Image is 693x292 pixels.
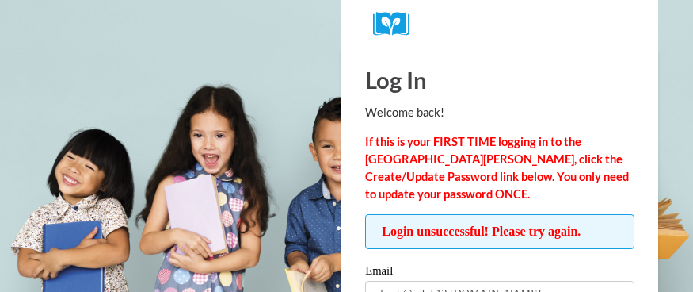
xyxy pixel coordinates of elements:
strong: If this is your FIRST TIME logging in to the [GEOGRAPHIC_DATA][PERSON_NAME], click the Create/Upd... [365,135,629,201]
a: COX Campus [373,12,626,36]
span: Login unsuccessful! Please try again. [365,214,634,249]
h1: Log In [365,63,634,96]
p: Welcome back! [365,104,634,121]
img: Logo brand [373,12,421,36]
label: Email [365,265,634,281]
